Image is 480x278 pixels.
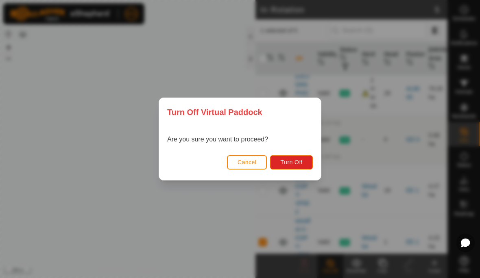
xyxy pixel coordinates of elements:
span: Turn Off Virtual Paddock [167,106,262,118]
span: Turn Off [280,159,303,165]
button: Turn Off [270,155,313,169]
span: Cancel [238,159,257,165]
p: Are you sure you want to proceed? [167,135,268,144]
button: Cancel [227,155,267,169]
